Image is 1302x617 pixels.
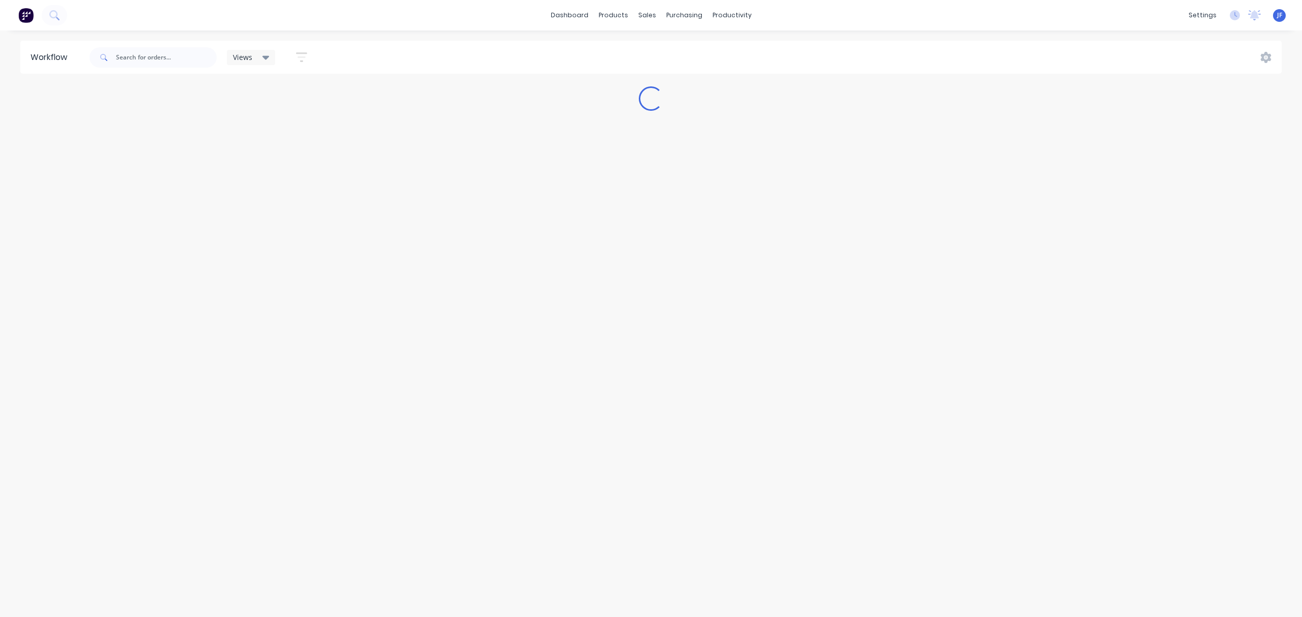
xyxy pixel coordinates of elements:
[707,8,757,23] div: productivity
[546,8,594,23] a: dashboard
[233,52,252,63] span: Views
[31,51,72,64] div: Workflow
[633,8,661,23] div: sales
[594,8,633,23] div: products
[1277,11,1282,20] span: JF
[661,8,707,23] div: purchasing
[116,47,217,68] input: Search for orders...
[18,8,34,23] img: Factory
[1183,8,1222,23] div: settings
